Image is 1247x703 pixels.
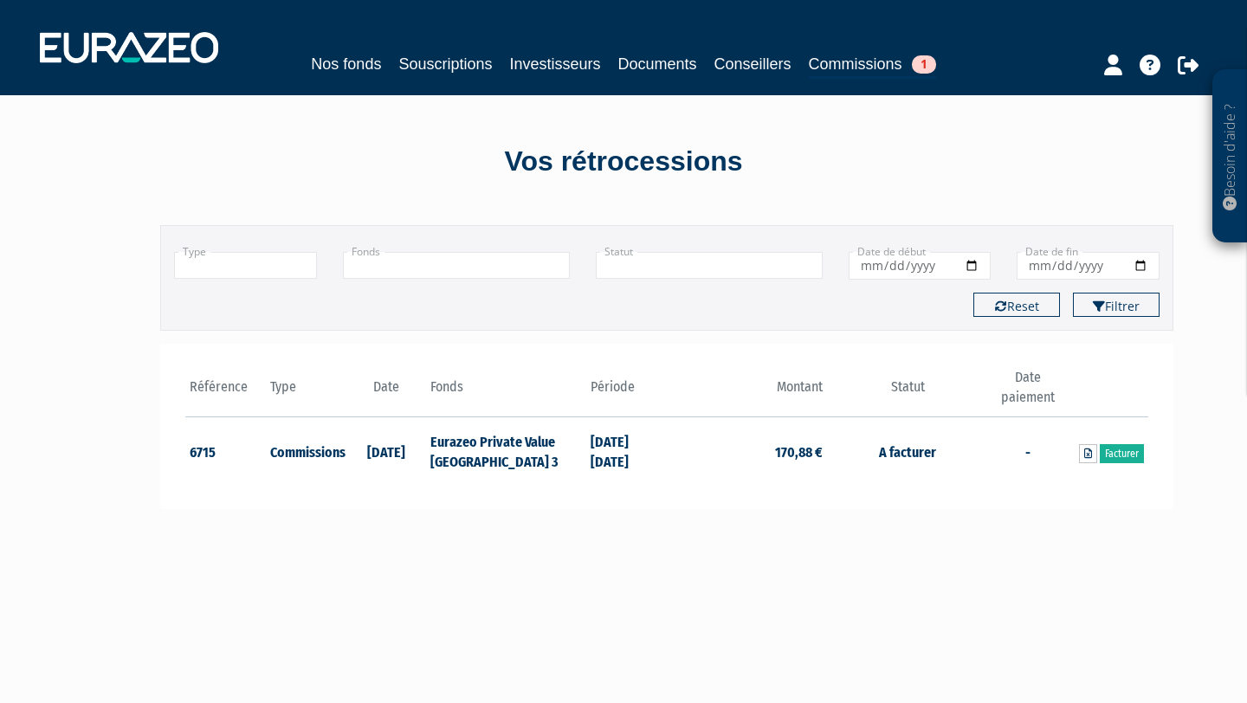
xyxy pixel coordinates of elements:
[266,417,346,485] td: Commissions
[426,417,586,485] td: Eurazeo Private Value [GEOGRAPHIC_DATA] 3
[988,368,1069,417] th: Date paiement
[667,417,827,485] td: 170,88 €
[1073,293,1160,317] button: Filtrer
[130,142,1117,182] div: Vos rétrocessions
[586,368,667,417] th: Période
[40,32,218,63] img: 1732889491-logotype_eurazeo_blanc_rvb.png
[618,52,697,76] a: Documents
[185,368,266,417] th: Référence
[1220,79,1240,235] p: Besoin d'aide ?
[973,293,1060,317] button: Reset
[827,368,987,417] th: Statut
[346,368,426,417] th: Date
[586,417,667,485] td: [DATE] [DATE]
[185,417,266,485] td: 6715
[509,52,600,76] a: Investisseurs
[346,417,426,485] td: [DATE]
[667,368,827,417] th: Montant
[1100,444,1144,463] a: Facturer
[311,52,381,76] a: Nos fonds
[809,52,936,79] a: Commissions1
[912,55,936,74] span: 1
[266,368,346,417] th: Type
[714,52,791,76] a: Conseillers
[398,52,492,76] a: Souscriptions
[426,368,586,417] th: Fonds
[988,417,1069,485] td: -
[827,417,987,485] td: A facturer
